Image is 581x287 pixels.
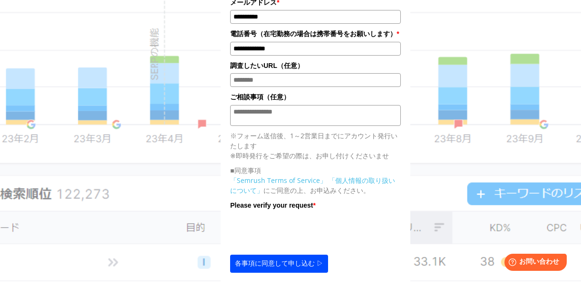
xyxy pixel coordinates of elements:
label: 調査したいURL（任意） [230,60,401,71]
p: にご同意の上、お申込みください。 [230,175,401,195]
a: 「個人情報の取り扱いについて」 [230,176,395,195]
p: ■同意事項 [230,165,401,175]
a: 「Semrush Terms of Service」 [230,176,327,185]
iframe: Help widget launcher [496,250,571,277]
label: Please verify your request [230,200,401,210]
iframe: reCAPTCHA [230,213,375,250]
label: 電話番号（在宅勤務の場合は携帯番号をお願いします） [230,29,401,39]
button: 各事項に同意して申し込む ▷ [230,255,328,273]
label: ご相談事項（任意） [230,92,401,102]
p: ※フォーム送信後、1～2営業日までにアカウント発行いたします ※即時発行をご希望の際は、お申し付けくださいませ [230,131,401,161]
